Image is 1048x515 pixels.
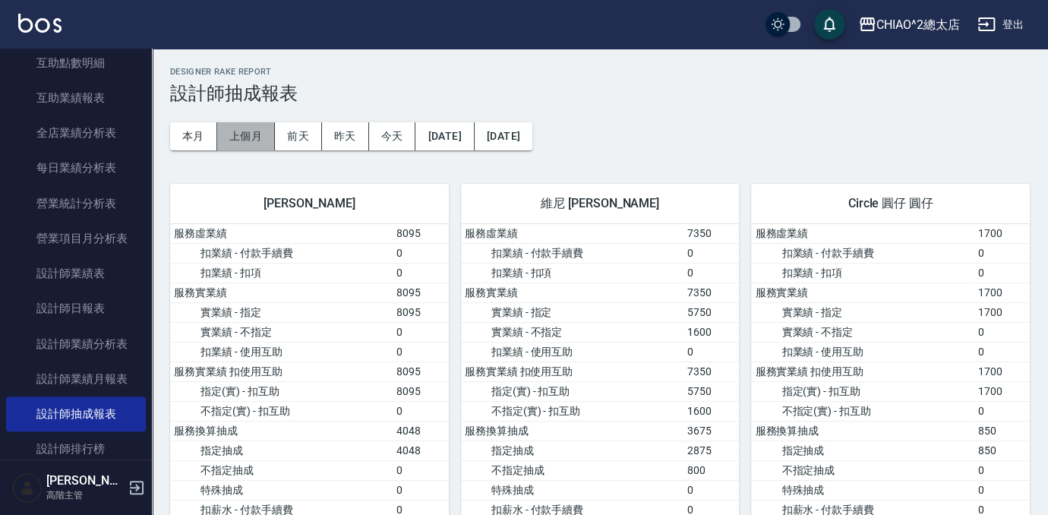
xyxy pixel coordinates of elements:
td: 服務虛業績 [461,224,683,244]
td: 0 [683,480,740,500]
td: 特殊抽成 [461,480,683,500]
a: 營業項目月分析表 [6,221,146,256]
td: 8095 [393,302,449,322]
td: 不指定(實) - 扣互助 [461,401,683,421]
td: 不指定(實) - 扣互助 [170,401,393,421]
h2: Designer Rake Report [170,67,1030,77]
h5: [PERSON_NAME] [46,473,124,488]
td: 扣業績 - 使用互助 [461,342,683,362]
td: 服務實業績 [170,283,393,302]
td: 不指定抽成 [751,460,974,480]
td: 4048 [393,421,449,441]
a: 設計師排行榜 [6,431,146,466]
td: 7350 [683,362,740,381]
a: 設計師抽成報表 [6,397,146,431]
td: 指定抽成 [170,441,393,460]
span: 維尼 [PERSON_NAME] [479,196,721,211]
td: 0 [393,401,449,421]
td: 指定(實) - 扣互助 [461,381,683,401]
td: 服務換算抽成 [170,421,393,441]
td: 實業績 - 指定 [461,302,683,322]
td: 服務換算抽成 [461,421,683,441]
td: 5750 [683,381,740,401]
td: 3675 [683,421,740,441]
td: 0 [974,460,1030,480]
td: 8095 [393,362,449,381]
button: 前天 [275,122,322,150]
td: 0 [393,263,449,283]
td: 0 [974,322,1030,342]
td: 扣業績 - 付款手續費 [461,243,683,263]
td: 0 [683,342,740,362]
button: 上個月 [217,122,275,150]
button: 昨天 [322,122,369,150]
button: CHIAO^2總太店 [852,9,966,40]
td: 實業績 - 不指定 [751,322,974,342]
p: 高階主管 [46,488,124,502]
td: 0 [974,342,1030,362]
img: Logo [18,14,62,33]
td: 0 [974,263,1030,283]
td: 1700 [974,224,1030,244]
td: 服務虛業績 [170,224,393,244]
div: CHIAO^2總太店 [876,15,960,34]
td: 0 [393,322,449,342]
a: 營業統計分析表 [6,186,146,221]
td: 服務實業績 扣使用互助 [170,362,393,381]
td: 扣業績 - 使用互助 [751,342,974,362]
td: 特殊抽成 [751,480,974,500]
td: 0 [683,243,740,263]
td: 服務換算抽成 [751,421,974,441]
td: 服務虛業績 [751,224,974,244]
td: 1700 [974,302,1030,322]
td: 1700 [974,362,1030,381]
button: save [814,9,844,39]
td: 8095 [393,224,449,244]
td: 1600 [683,322,740,342]
td: 0 [393,342,449,362]
td: 850 [974,421,1030,441]
td: 0 [393,480,449,500]
td: 0 [683,263,740,283]
td: 0 [393,243,449,263]
td: 實業績 - 不指定 [170,322,393,342]
td: 扣業績 - 扣項 [751,263,974,283]
a: 設計師日報表 [6,291,146,326]
td: 指定(實) - 扣互助 [170,381,393,401]
td: 服務實業績 [751,283,974,302]
a: 互助業績報表 [6,81,146,115]
button: [DATE] [475,122,532,150]
td: 2875 [683,441,740,460]
td: 扣業績 - 扣項 [170,263,393,283]
td: 0 [974,243,1030,263]
td: 實業績 - 不指定 [461,322,683,342]
td: 指定抽成 [751,441,974,460]
a: 設計師業績月報表 [6,362,146,397]
a: 每日業績分析表 [6,150,146,185]
td: 8095 [393,381,449,401]
td: 1700 [974,283,1030,302]
td: 0 [974,401,1030,421]
td: 8095 [393,283,449,302]
td: 7350 [683,224,740,244]
td: 1600 [683,401,740,421]
td: 1700 [974,381,1030,401]
td: 扣業績 - 扣項 [461,263,683,283]
td: 實業績 - 指定 [170,302,393,322]
td: 不指定抽成 [170,460,393,480]
a: 全店業績分析表 [6,115,146,150]
td: 不指定抽成 [461,460,683,480]
h3: 設計師抽成報表 [170,83,1030,104]
span: [PERSON_NAME] [188,196,431,211]
img: Person [12,472,43,503]
td: 指定(實) - 扣互助 [751,381,974,401]
a: 設計師業績表 [6,256,146,291]
td: 5750 [683,302,740,322]
button: 登出 [971,11,1030,39]
td: 服務實業績 扣使用互助 [461,362,683,381]
td: 扣業績 - 使用互助 [170,342,393,362]
td: 0 [974,480,1030,500]
td: 服務實業績 [461,283,683,302]
td: 不指定(實) - 扣互助 [751,401,974,421]
td: 特殊抽成 [170,480,393,500]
